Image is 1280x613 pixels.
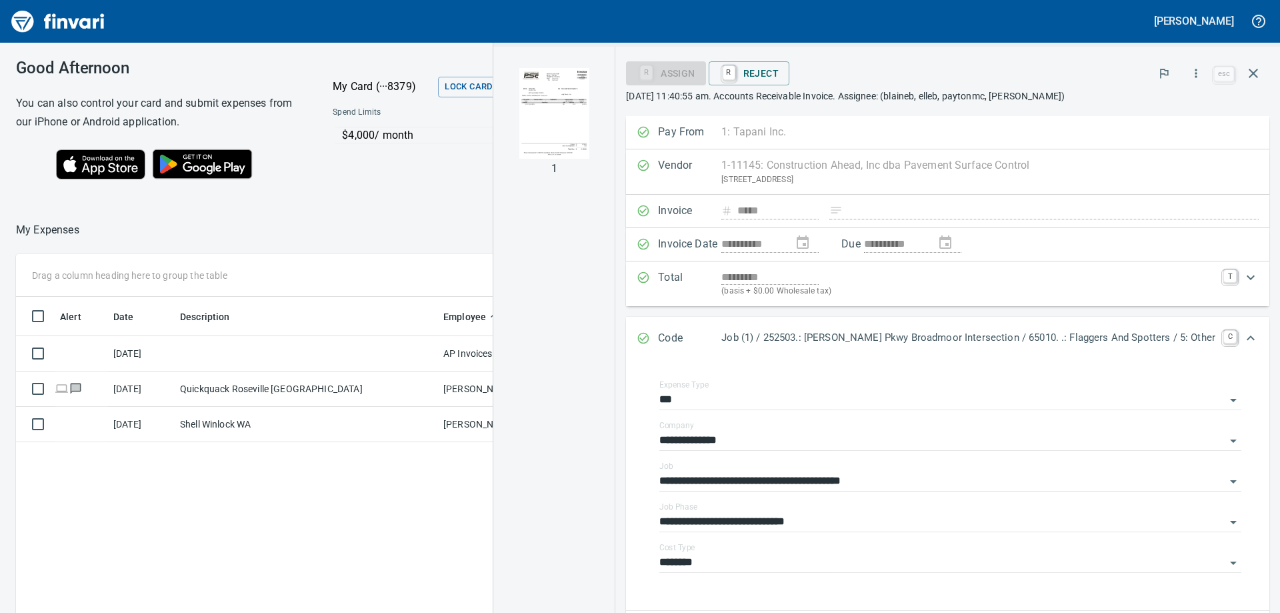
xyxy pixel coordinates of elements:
p: Online and foreign allowed [322,143,613,157]
label: Job Phase [659,503,697,511]
td: [DATE] [108,336,175,372]
span: Reject [719,62,779,85]
h5: [PERSON_NAME] [1154,14,1234,28]
td: [DATE] [108,372,175,407]
button: Open [1224,432,1243,450]
a: esc [1214,67,1234,81]
p: Drag a column heading here to group the table [32,269,227,282]
button: Open [1224,472,1243,491]
img: Finvari [8,5,108,37]
span: Description [180,309,230,325]
button: Open [1224,554,1243,572]
nav: breadcrumb [16,222,79,238]
span: Spend Limits [333,106,496,119]
td: Shell Winlock WA [175,407,438,442]
button: Open [1224,391,1243,410]
button: Lock Card [438,77,499,97]
p: My Expenses [16,222,79,238]
p: Job (1) / 252503.: [PERSON_NAME] Pkwy Broadmoor Intersection / 65010. .: Flaggers And Spotters / ... [721,330,1215,346]
p: Total [658,269,721,298]
td: Quickquack Roseville [GEOGRAPHIC_DATA] [175,372,438,407]
h6: You can also control your card and submit expenses from our iPhone or Android application. [16,94,299,131]
p: $4,000 / month [342,127,612,143]
div: Expand [626,317,1269,361]
button: Open [1224,513,1243,532]
button: [PERSON_NAME] [1151,11,1237,31]
a: C [1223,330,1237,344]
p: [DATE] 11:40:55 am. Accounts Receivable Invoice. Assignee: (blaineb, elleb, paytonmc, [PERSON_NAME]) [626,89,1269,103]
div: Expand [626,261,1269,306]
button: More [1181,59,1211,88]
img: Page 1 [509,68,599,159]
label: Cost Type [659,544,695,552]
span: Alert [60,309,99,325]
img: Download on the App Store [56,149,145,179]
label: Job [659,462,673,470]
span: Employee [443,309,503,325]
span: Online transaction [55,384,69,393]
label: Company [659,422,694,430]
a: R [723,65,735,80]
h3: Good Afternoon [16,59,299,77]
p: (basis + $0.00 Wholesale tax) [721,285,1215,298]
div: Assign [626,67,705,78]
img: Get it on Google Play [145,142,260,186]
td: AP Invoices [438,336,538,372]
td: [PERSON_NAME] [438,372,538,407]
span: Description [180,309,247,325]
p: 1 [551,161,557,177]
span: Lock Card [445,79,492,95]
p: My Card (···8379) [333,79,433,95]
a: T [1223,269,1237,283]
span: Date [113,309,134,325]
span: Has messages [69,384,83,393]
label: Expense Type [659,381,709,389]
span: Date [113,309,151,325]
span: Employee [443,309,486,325]
td: [PERSON_NAME] [438,407,538,442]
span: Alert [60,309,81,325]
td: [DATE] [108,407,175,442]
button: RReject [709,61,789,85]
p: Code [658,330,721,348]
